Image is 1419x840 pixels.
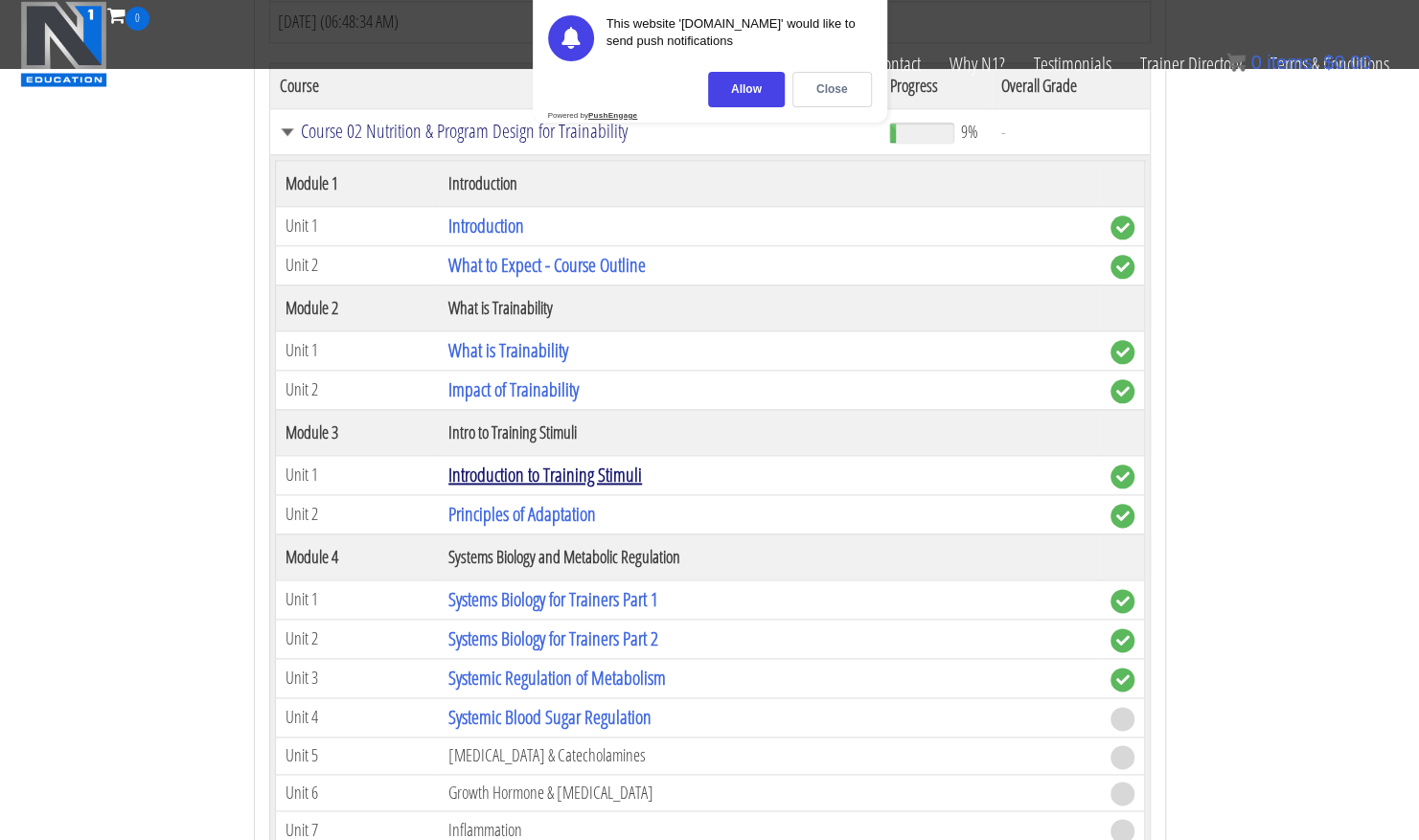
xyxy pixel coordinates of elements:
[708,72,785,107] div: Allow
[1323,52,1371,73] bdi: 0.00
[448,462,642,488] a: Introduction to Training Stimuli
[275,619,439,658] td: Unit 2
[275,658,439,697] td: Unit 3
[1267,52,1317,73] span: items:
[548,111,638,120] div: Powered by
[1019,31,1126,98] a: Testimonials
[448,586,658,612] a: Systems Biology for Trainers Part 1
[275,697,439,737] td: Unit 4
[275,206,439,245] td: Unit 1
[275,737,439,774] td: Unit 5
[992,108,1150,154] td: -
[275,579,439,619] td: Unit 1
[439,160,1100,206] th: Introduction
[275,245,439,284] td: Unit 2
[1250,52,1261,73] span: 0
[1110,379,1134,403] span: complete
[280,122,871,141] a: Course 02 Nutrition & Program Design for Trainability
[607,15,872,61] div: This website '[DOMAIN_NAME]' would like to send push notifications
[1226,52,1371,73] a: 0 items: $0.00
[1110,216,1134,239] span: complete
[275,160,439,206] th: Module 1
[448,252,646,278] a: What to Expect - Course Outline
[961,121,978,142] span: 9%
[1256,31,1404,98] a: Terms & Conditions
[439,774,1100,811] td: Growth Hormone & [MEDICAL_DATA]
[1226,53,1246,72] img: icon11.png
[20,1,107,87] img: n1-education
[275,330,439,370] td: Unit 1
[1110,628,1134,652] span: complete
[275,370,439,409] td: Unit 2
[275,774,439,811] td: Unit 6
[861,31,935,98] a: Contact
[275,534,439,579] th: Module 4
[275,284,439,330] th: Module 2
[439,284,1100,330] th: What is Trainability
[439,409,1100,455] th: Intro to Training Stimuli
[439,534,1100,579] th: Systems Biology and Metabolic Regulation
[126,7,149,31] span: 0
[448,704,652,730] a: Systemic Blood Sugar Regulation
[275,409,439,455] th: Module 3
[1110,465,1134,488] span: complete
[1110,340,1134,364] span: complete
[448,376,579,402] a: Impact of Trainability
[1110,255,1134,279] span: complete
[1110,504,1134,528] span: complete
[1110,589,1134,613] span: complete
[525,31,584,98] a: Certs
[1110,668,1134,692] span: complete
[1126,31,1256,98] a: Trainer Directory
[935,31,1019,98] a: Why N1?
[275,494,439,534] td: Unit 2
[792,72,872,107] div: Close
[448,213,524,238] a: Introduction
[107,2,149,28] a: 0
[448,501,596,527] a: Principles of Adaptation
[448,337,568,363] a: What is Trainability
[588,111,637,120] strong: PushEngage
[275,455,439,494] td: Unit 1
[1323,52,1334,73] span: $
[448,625,658,651] a: Systems Biology for Trainers Part 2
[448,665,666,691] a: Systemic Regulation of Metabolism
[439,737,1100,774] td: [MEDICAL_DATA] & Catecholamines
